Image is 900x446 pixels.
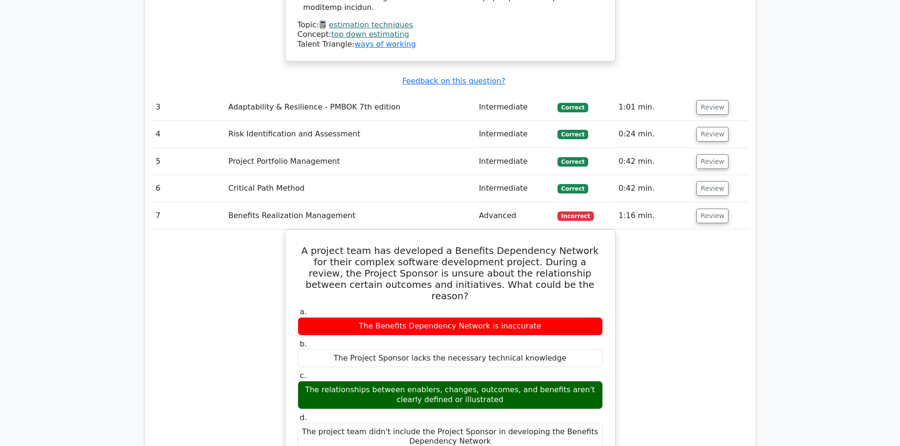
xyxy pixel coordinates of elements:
[475,121,554,148] td: Intermediate
[152,94,225,121] td: 3
[300,371,307,380] span: c.
[300,339,307,348] span: b.
[557,103,588,112] span: Correct
[615,94,693,121] td: 1:01 min.
[298,317,603,336] div: The Benefits Dependency Network is inaccurate
[557,211,594,221] span: Incorrect
[696,100,729,115] button: Review
[696,181,729,196] button: Review
[298,20,603,30] div: Topic:
[331,30,409,39] a: top down estimating
[354,40,416,49] a: ways of working
[475,175,554,202] td: Intermediate
[696,154,729,169] button: Review
[615,148,693,175] td: 0:42 min.
[152,148,225,175] td: 5
[557,184,588,194] span: Correct
[557,157,588,167] span: Correct
[475,94,554,121] td: Intermediate
[152,175,225,202] td: 6
[152,121,225,148] td: 4
[224,121,475,148] td: Risk Identification and Assessment
[298,349,603,368] div: The Project Sponsor lacks the necessary technical knowledge
[615,202,693,229] td: 1:16 min.
[696,127,729,142] button: Review
[300,307,307,316] span: a.
[475,148,554,175] td: Intermediate
[224,148,475,175] td: Project Portfolio Management
[297,245,604,302] h5: A project team has developed a Benefits Dependency Network for their complex software development...
[557,130,588,139] span: Correct
[152,202,225,229] td: 7
[615,175,693,202] td: 0:42 min.
[224,94,475,121] td: Adaptability & Resilience - PMBOK 7th edition
[298,30,603,40] div: Concept:
[696,209,729,223] button: Review
[475,202,554,229] td: Advanced
[300,413,307,422] span: d.
[329,20,413,29] a: estimation techniques
[402,76,505,85] a: Feedback on this question?
[615,121,693,148] td: 0:24 min.
[224,202,475,229] td: Benefits Realization Management
[298,20,603,50] div: Talent Triangle:
[224,175,475,202] td: Critical Path Method
[298,381,603,409] div: The relationships between enablers, changes, outcomes, and benefits aren't clearly defined or ill...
